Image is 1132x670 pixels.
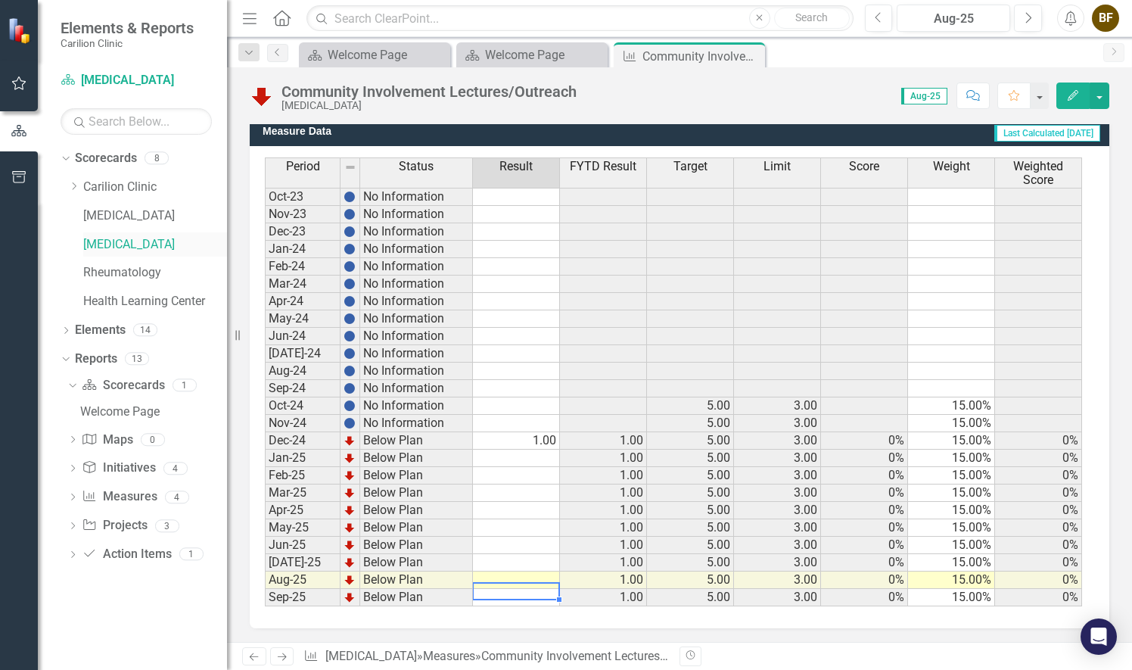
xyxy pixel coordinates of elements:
[995,554,1082,572] td: 0%
[75,351,117,368] a: Reports
[83,179,227,196] a: Carilion Clinic
[647,485,734,502] td: 5.00
[1081,619,1117,655] div: Open Intercom Messenger
[360,450,473,467] td: Below Plan
[250,84,274,108] img: Below Plan
[179,548,204,561] div: 1
[560,589,647,606] td: 1.00
[1092,5,1119,32] div: BF
[265,328,341,345] td: Jun-24
[908,554,995,572] td: 15.00%
[560,450,647,467] td: 1.00
[902,10,1005,28] div: Aug-25
[75,150,137,167] a: Scorecards
[460,45,604,64] a: Welcome Page
[821,485,908,502] td: 0%
[647,450,734,467] td: 5.00
[821,519,908,537] td: 0%
[360,188,473,206] td: No Information
[908,450,995,467] td: 15.00%
[83,264,227,282] a: Rheumatology
[145,152,169,165] div: 8
[998,160,1078,186] span: Weighted Score
[163,462,188,475] div: 4
[133,324,157,337] div: 14
[344,452,356,464] img: TnMDeAgwAPMxUmUi88jYAAAAAElFTkSuQmCC
[265,554,341,572] td: [DATE]-25
[734,432,821,450] td: 3.00
[61,72,212,89] a: [MEDICAL_DATA]
[344,208,356,220] img: BgCOk07PiH71IgAAAABJRU5ErkJggg==
[265,502,341,519] td: Apr-25
[76,400,227,424] a: Welcome Page
[647,415,734,432] td: 5.00
[995,519,1082,537] td: 0%
[265,345,341,363] td: [DATE]-24
[344,504,356,516] img: TnMDeAgwAPMxUmUi88jYAAAAAElFTkSuQmCC
[908,502,995,519] td: 15.00%
[481,649,714,663] div: Community Involvement Lectures/Outreach
[281,83,577,100] div: Community Involvement Lectures/Outreach
[83,207,227,225] a: [MEDICAL_DATA]
[360,554,473,572] td: Below Plan
[360,206,473,223] td: No Information
[360,345,473,363] td: No Information
[155,519,179,532] div: 3
[360,363,473,380] td: No Information
[265,450,341,467] td: Jan-25
[8,17,34,44] img: ClearPoint Strategy
[647,572,734,589] td: 5.00
[570,160,636,173] span: FYTD Result
[344,435,356,447] img: TnMDeAgwAPMxUmUi88jYAAAAAElFTkSuQmCC
[125,353,149,366] div: 13
[344,347,356,360] img: BgCOk07PiH71IgAAAABJRU5ErkJggg==
[306,5,853,32] input: Search ClearPoint...
[849,160,879,173] span: Score
[647,432,734,450] td: 5.00
[344,539,356,551] img: TnMDeAgwAPMxUmUi88jYAAAAAElFTkSuQmCC
[908,397,995,415] td: 15.00%
[82,488,157,506] a: Measures
[995,537,1082,554] td: 0%
[560,519,647,537] td: 1.00
[344,278,356,290] img: BgCOk07PiH71IgAAAABJRU5ErkJggg==
[473,432,560,450] td: 1.00
[734,502,821,519] td: 3.00
[173,379,197,391] div: 1
[908,572,995,589] td: 15.00%
[344,226,356,238] img: BgCOk07PiH71IgAAAABJRU5ErkJggg==
[344,469,356,481] img: TnMDeAgwAPMxUmUi88jYAAAAAElFTkSuQmCC
[647,467,734,485] td: 5.00
[328,45,446,64] div: Welcome Page
[303,45,446,64] a: Welcome Page
[399,160,434,173] span: Status
[265,363,341,380] td: Aug-24
[325,649,417,663] a: [MEDICAL_DATA]
[821,502,908,519] td: 0%
[897,5,1010,32] button: Aug-25
[265,397,341,415] td: Oct-24
[265,188,341,206] td: Oct-23
[141,433,165,446] div: 0
[263,126,590,137] h3: Measure Data
[933,160,970,173] span: Weight
[265,415,341,432] td: Nov-24
[821,537,908,554] td: 0%
[265,206,341,223] td: Nov-23
[995,572,1082,589] td: 0%
[560,554,647,572] td: 1.00
[560,572,647,589] td: 1.00
[647,554,734,572] td: 5.00
[265,276,341,293] td: Mar-24
[360,467,473,485] td: Below Plan
[82,546,171,563] a: Action Items
[821,450,908,467] td: 0%
[821,467,908,485] td: 0%
[560,537,647,554] td: 1.00
[344,522,356,534] img: TnMDeAgwAPMxUmUi88jYAAAAAElFTkSuQmCC
[360,310,473,328] td: No Information
[265,293,341,310] td: Apr-24
[344,487,356,499] img: TnMDeAgwAPMxUmUi88jYAAAAAElFTkSuQmCC
[995,589,1082,606] td: 0%
[995,467,1082,485] td: 0%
